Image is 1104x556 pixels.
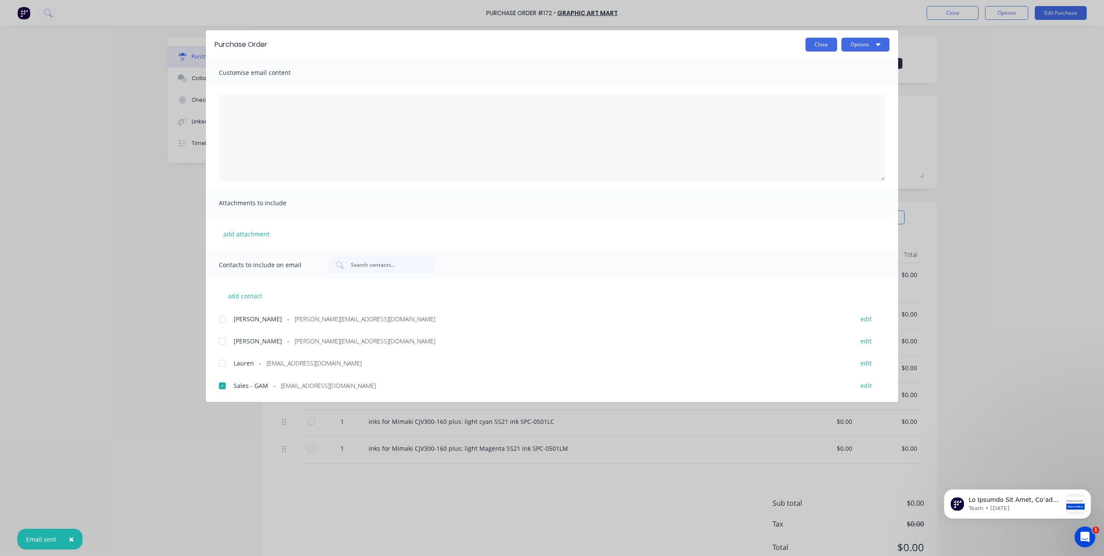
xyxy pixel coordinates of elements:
button: edit [855,357,877,369]
button: add contact [219,289,271,302]
span: [PERSON_NAME] [234,336,282,346]
div: Email sent [26,535,56,544]
span: Contacts to include on email [219,259,314,271]
span: - [287,314,289,323]
button: add attachment [219,227,274,240]
button: edit [855,335,877,347]
p: Message from Team, sent 3w ago [38,32,131,40]
button: Close [60,529,83,550]
span: Customise email content [219,67,314,79]
button: Options [841,38,889,52]
span: - [259,359,261,368]
span: [PERSON_NAME][EMAIL_ADDRESS][DOMAIN_NAME] [295,336,435,346]
span: - [273,381,276,390]
span: Lo Ipsumdo Sit Amet, Co’ad elitse doe temp incididu utlabor etdolorem al enim admi veniamqu nos e... [38,24,130,522]
button: Close [806,38,837,52]
span: [EMAIL_ADDRESS][DOMAIN_NAME] [281,381,376,390]
span: 1 [1092,527,1099,533]
span: - [287,336,289,346]
input: Search contacts... [350,261,422,269]
iframe: Intercom notifications message [931,472,1104,533]
span: [EMAIL_ADDRESS][DOMAIN_NAME] [266,359,362,368]
div: Purchase Order [215,39,267,50]
span: [PERSON_NAME][EMAIL_ADDRESS][DOMAIN_NAME] [295,314,435,323]
span: [PERSON_NAME] [234,314,282,323]
span: × [69,533,74,545]
span: Attachments to include [219,197,314,209]
button: edit [855,380,877,391]
span: Lauren [234,359,254,368]
span: Sales - GAM [234,381,268,390]
iframe: Intercom live chat [1075,527,1095,547]
button: edit [855,313,877,324]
